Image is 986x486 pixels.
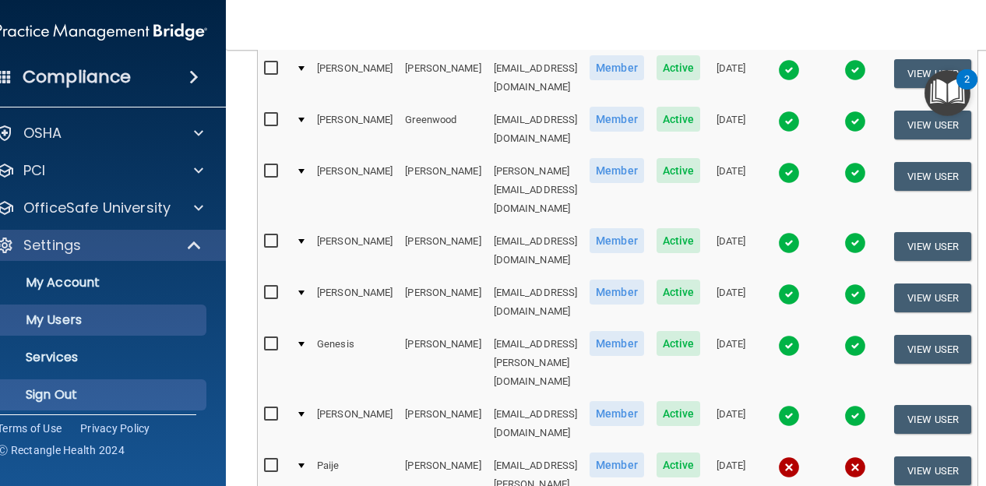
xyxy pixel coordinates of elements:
td: [DATE] [706,52,755,104]
span: Member [590,280,644,305]
span: Active [657,453,701,477]
button: View User [894,232,971,261]
td: [DATE] [706,225,755,276]
img: cross.ca9f0e7f.svg [844,456,866,478]
span: Member [590,158,644,183]
img: tick.e7d51cea.svg [778,59,800,81]
td: [PERSON_NAME] [311,104,399,155]
td: [PERSON_NAME] [399,398,487,449]
img: tick.e7d51cea.svg [778,283,800,305]
span: Member [590,107,644,132]
p: OfficeSafe University [23,199,171,217]
a: Privacy Policy [80,421,150,436]
button: View User [894,405,971,434]
span: Active [657,228,701,253]
td: [DATE] [706,398,755,449]
td: [DATE] [706,328,755,398]
img: tick.e7d51cea.svg [844,232,866,254]
span: Active [657,280,701,305]
td: [PERSON_NAME] [399,155,487,225]
td: [PERSON_NAME][EMAIL_ADDRESS][DOMAIN_NAME] [488,155,584,225]
img: tick.e7d51cea.svg [778,111,800,132]
img: tick.e7d51cea.svg [844,283,866,305]
button: View User [894,456,971,485]
span: Active [657,55,701,80]
button: View User [894,335,971,364]
button: View User [894,283,971,312]
span: Active [657,158,701,183]
td: [PERSON_NAME] [399,276,487,328]
td: [DATE] [706,155,755,225]
td: [PERSON_NAME] [311,155,399,225]
p: Settings [23,236,81,255]
h4: Compliance [23,66,131,88]
p: OSHA [23,124,62,143]
img: tick.e7d51cea.svg [778,162,800,184]
button: View User [894,59,971,88]
span: Member [590,55,644,80]
td: [PERSON_NAME] [399,328,487,398]
td: [EMAIL_ADDRESS][DOMAIN_NAME] [488,225,584,276]
span: Member [590,331,644,356]
img: cross.ca9f0e7f.svg [778,456,800,478]
td: [EMAIL_ADDRESS][DOMAIN_NAME] [488,398,584,449]
td: Greenwood [399,104,487,155]
img: tick.e7d51cea.svg [844,405,866,427]
img: tick.e7d51cea.svg [778,232,800,254]
span: Member [590,401,644,426]
span: Active [657,331,701,356]
span: Active [657,107,701,132]
span: Active [657,401,701,426]
img: tick.e7d51cea.svg [844,162,866,184]
td: [EMAIL_ADDRESS][DOMAIN_NAME] [488,104,584,155]
img: tick.e7d51cea.svg [844,111,866,132]
td: [PERSON_NAME] [311,398,399,449]
td: [PERSON_NAME] [311,225,399,276]
img: tick.e7d51cea.svg [778,335,800,357]
img: tick.e7d51cea.svg [844,335,866,357]
td: [PERSON_NAME] [399,52,487,104]
td: [EMAIL_ADDRESS][PERSON_NAME][DOMAIN_NAME] [488,328,584,398]
button: View User [894,111,971,139]
img: tick.e7d51cea.svg [844,59,866,81]
button: Open Resource Center, 2 new notifications [924,70,970,116]
td: [DATE] [706,276,755,328]
td: [DATE] [706,104,755,155]
p: PCI [23,161,45,180]
td: [EMAIL_ADDRESS][DOMAIN_NAME] [488,52,584,104]
td: [PERSON_NAME] [399,225,487,276]
div: 2 [964,79,970,100]
td: Genesis [311,328,399,398]
iframe: Drift Widget Chat Controller [908,379,967,438]
button: View User [894,162,971,191]
td: [PERSON_NAME] [311,52,399,104]
td: [PERSON_NAME] [311,276,399,328]
img: tick.e7d51cea.svg [778,405,800,427]
td: [EMAIL_ADDRESS][DOMAIN_NAME] [488,276,584,328]
span: Member [590,228,644,253]
span: Member [590,453,644,477]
